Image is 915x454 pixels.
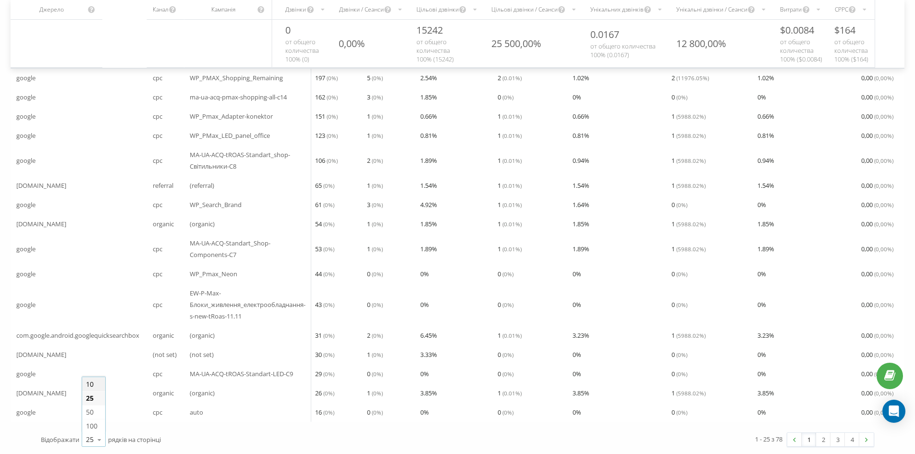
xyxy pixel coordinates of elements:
[874,157,893,164] span: ( 0,00 %)
[676,408,687,416] span: ( 0 %)
[372,245,383,253] span: ( 0 %)
[327,93,338,101] span: ( 0 %)
[323,370,334,378] span: ( 0 %)
[420,268,429,280] span: 0 %
[671,130,706,141] span: 1
[861,330,893,341] span: 0,00
[573,368,581,380] span: 0 %
[573,199,589,210] span: 1.64 %
[498,299,513,310] span: 0
[671,243,706,255] span: 1
[671,91,687,103] span: 0
[372,157,383,164] span: ( 0 %)
[367,299,383,310] span: 0
[861,406,893,418] span: 0,00
[153,330,174,341] span: organic
[573,268,581,280] span: 0 %
[16,91,36,103] span: google
[874,245,893,253] span: ( 0,00 %)
[874,351,893,358] span: ( 0,00 %)
[372,220,383,228] span: ( 0 %)
[590,5,644,13] div: Унікальних дзвінків
[573,180,589,191] span: 1.54 %
[757,268,766,280] span: 0 %
[323,182,334,189] span: ( 0 %)
[16,349,66,360] span: [DOMAIN_NAME]
[757,368,766,380] span: 0 %
[420,368,429,380] span: 0 %
[416,24,443,37] span: 15242
[676,201,687,209] span: ( 0 %)
[502,201,522,209] span: ( 0.01 %)
[573,387,589,399] span: 3.85 %
[372,201,383,209] span: ( 0 %)
[671,72,709,84] span: 2
[498,368,513,380] span: 0
[420,91,437,103] span: 1.85 %
[874,74,893,82] span: ( 0,00 %)
[757,180,774,191] span: 1.54 %
[153,110,162,122] span: cpc
[861,218,893,230] span: 0,00
[108,435,161,444] span: рядків на сторінці
[367,268,383,280] span: 0
[834,5,848,13] div: CPPC
[676,245,706,253] span: ( 5988.02 %)
[573,243,589,255] span: 1.89 %
[323,351,334,358] span: ( 0 %)
[372,408,383,416] span: ( 0 %)
[757,218,774,230] span: 1.85 %
[498,330,522,341] span: 1
[367,180,383,191] span: 1
[16,368,36,380] span: google
[874,93,893,101] span: ( 0,00 %)
[676,351,687,358] span: ( 0 %)
[573,330,589,341] span: 3.23 %
[671,268,687,280] span: 0
[16,268,36,280] span: google
[315,349,334,360] span: 30
[367,406,383,418] span: 0
[190,287,305,322] span: EW-P-Max-Блоки_живлення_електрообладнання-s-new-tRoas-11.11
[86,421,98,430] span: 100
[153,349,177,360] span: (not set)
[153,268,162,280] span: cpc
[676,270,687,278] span: ( 0 %)
[757,243,774,255] span: 1.89 %
[367,330,383,341] span: 2
[874,408,893,416] span: ( 0,00 %)
[367,72,383,84] span: 5
[498,72,522,84] span: 2
[190,218,215,230] span: (organic)
[16,330,139,341] span: com.google.android.googlequicksearchbox
[498,243,522,255] span: 1
[16,199,36,210] span: google
[16,110,36,122] span: google
[372,301,383,308] span: ( 0 %)
[498,387,522,399] span: 1
[834,24,855,37] span: $ 164
[372,182,383,189] span: ( 0 %)
[757,299,766,310] span: 0 %
[372,370,383,378] span: ( 0 %)
[502,301,513,308] span: ( 0 %)
[757,330,774,341] span: 3.23 %
[491,5,558,13] div: Цільові дзвінки / Сеанси
[861,180,893,191] span: 0,00
[498,268,513,280] span: 0
[367,130,383,141] span: 1
[757,91,766,103] span: 0 %
[757,349,766,360] span: 0 %
[874,182,893,189] span: ( 0,00 %)
[802,433,816,446] a: 1
[676,37,726,50] div: 12 800,00%
[16,299,36,310] span: google
[671,368,687,380] span: 0
[676,182,706,189] span: ( 5988.02 %)
[190,237,305,260] span: MA-UA-ACQ-Standart_Shop-Components-C7
[502,93,513,101] span: ( 0 %)
[190,110,273,122] span: WP_Pmax_Adapter-konektor
[41,435,79,444] span: Відображати
[861,387,893,399] span: 0,00
[676,370,687,378] span: ( 0 %)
